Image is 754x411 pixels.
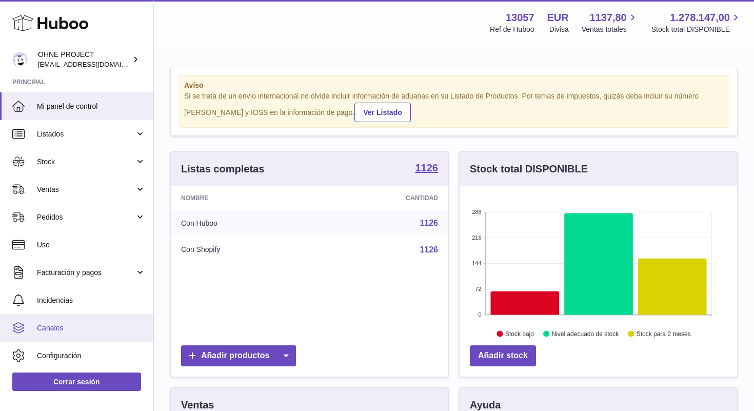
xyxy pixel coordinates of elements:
[38,50,130,69] div: OHNE PROJECT
[589,11,626,25] span: 1137,80
[37,268,135,278] span: Facturación y pagos
[651,25,742,34] span: Stock total DISPONIBLE
[415,163,439,175] a: 1126
[490,25,534,34] div: Ref de Huboo
[415,163,439,173] strong: 1126
[37,157,135,167] span: Stock
[549,25,569,34] div: Divisa
[12,373,141,391] a: Cerrar sesión
[37,185,135,194] span: Ventas
[37,129,135,139] span: Listados
[637,330,691,337] text: Stock para 2 meses
[12,52,28,67] img: support@ohneproject.com
[472,234,481,241] text: 216
[506,11,534,25] strong: 13057
[37,212,135,222] span: Pedidos
[420,245,438,254] a: 1126
[37,351,146,361] span: Configuración
[470,162,588,176] h3: Stock total DISPONIBLE
[670,11,730,25] span: 1.278.147,00
[38,60,151,68] span: [EMAIL_ADDRESS][DOMAIN_NAME]
[37,323,146,333] span: Canales
[171,237,318,263] td: Con Shopify
[582,25,639,34] span: Ventas totales
[475,286,481,292] text: 72
[551,330,619,337] text: Nivel adecuado de stock
[37,240,146,250] span: Uso
[181,345,296,366] a: Añadir productos
[354,103,410,122] a: Ver Listado
[37,102,146,111] span: Mi panel de control
[505,330,534,337] text: Stock bajo
[181,162,264,176] h3: Listas completas
[420,219,438,227] a: 1126
[184,81,724,90] strong: Aviso
[547,11,569,25] strong: EUR
[472,209,481,215] text: 288
[184,91,724,122] div: Si se trata de un envío internacional no olvide incluir información de aduanas en su Listado de P...
[470,345,536,366] a: Añadir stock
[478,311,481,318] text: 0
[171,186,318,210] th: Nombre
[171,210,318,237] td: Con Huboo
[472,260,481,266] text: 144
[318,186,448,210] th: Cantidad
[37,296,146,305] span: Incidencias
[651,11,742,34] a: 1.278.147,00 Stock total DISPONIBLE
[582,11,639,34] a: 1137,80 Ventas totales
